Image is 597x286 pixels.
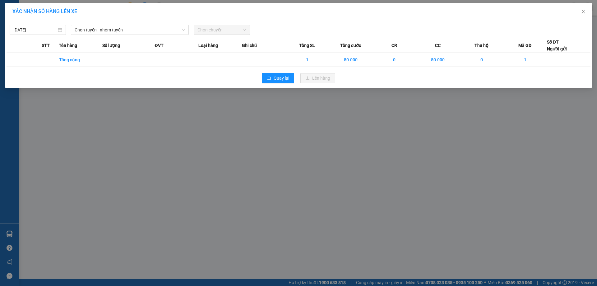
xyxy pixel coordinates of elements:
[267,76,271,81] span: rollback
[42,42,50,49] span: STT
[59,53,102,67] td: Tổng cộng
[581,9,586,14] span: close
[391,42,397,49] span: CR
[474,42,488,49] span: Thu hộ
[58,15,260,23] li: 271 - [PERSON_NAME] - [GEOGRAPHIC_DATA] - [GEOGRAPHIC_DATA]
[59,42,77,49] span: Tên hàng
[460,53,503,67] td: 0
[300,73,335,83] button: uploadLên hàng
[416,53,460,67] td: 50.000
[242,42,257,49] span: Ghi chú
[435,42,441,49] span: CC
[547,39,567,52] div: Số ĐT Người gửi
[575,3,592,21] button: Close
[373,53,416,67] td: 0
[503,53,547,67] td: 1
[262,73,294,83] button: rollbackQuay lại
[12,8,77,14] span: XÁC NHẬN SỐ HÀNG LÊN XE
[8,8,54,39] img: logo.jpg
[13,26,57,33] input: 14/10/2025
[285,53,329,67] td: 1
[8,42,81,53] b: GỬI : VP Giếng Đáy
[198,42,218,49] span: Loại hàng
[102,42,120,49] span: Số lượng
[518,42,531,49] span: Mã GD
[182,28,185,32] span: down
[75,25,185,35] span: Chọn tuyến - nhóm tuyến
[155,42,163,49] span: ĐVT
[299,42,315,49] span: Tổng SL
[197,25,246,35] span: Chọn chuyến
[274,75,289,82] span: Quay lại
[329,53,373,67] td: 50.000
[340,42,361,49] span: Tổng cước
